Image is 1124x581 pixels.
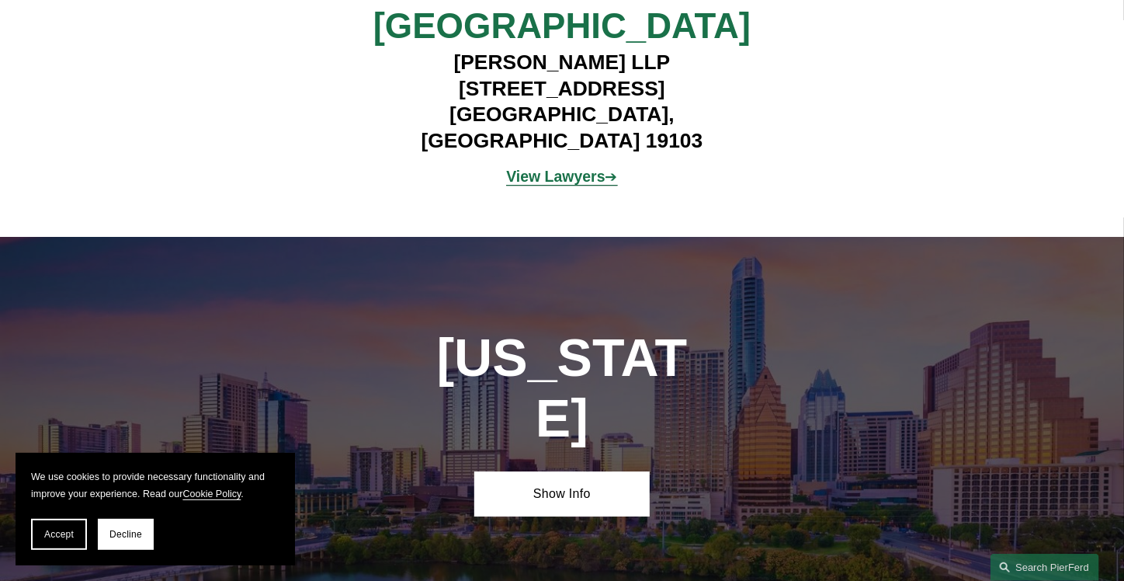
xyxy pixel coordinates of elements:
[506,168,617,185] span: ➔
[31,468,279,503] p: We use cookies to provide necessary functionality and improve your experience. Read our .
[16,453,295,565] section: Cookie banner
[373,6,751,46] span: [GEOGRAPHIC_DATA]
[430,328,694,449] h1: [US_STATE]
[31,519,87,550] button: Accept
[506,168,617,185] a: View Lawyers➔
[44,529,74,540] span: Accept
[98,519,154,550] button: Decline
[182,489,241,499] a: Cookie Policy
[109,529,142,540] span: Decline
[342,50,782,154] h4: [PERSON_NAME] LLP [STREET_ADDRESS] [GEOGRAPHIC_DATA], [GEOGRAPHIC_DATA] 19103
[474,471,650,517] a: Show Info
[990,554,1099,581] a: Search this site
[506,168,605,185] strong: View Lawyers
